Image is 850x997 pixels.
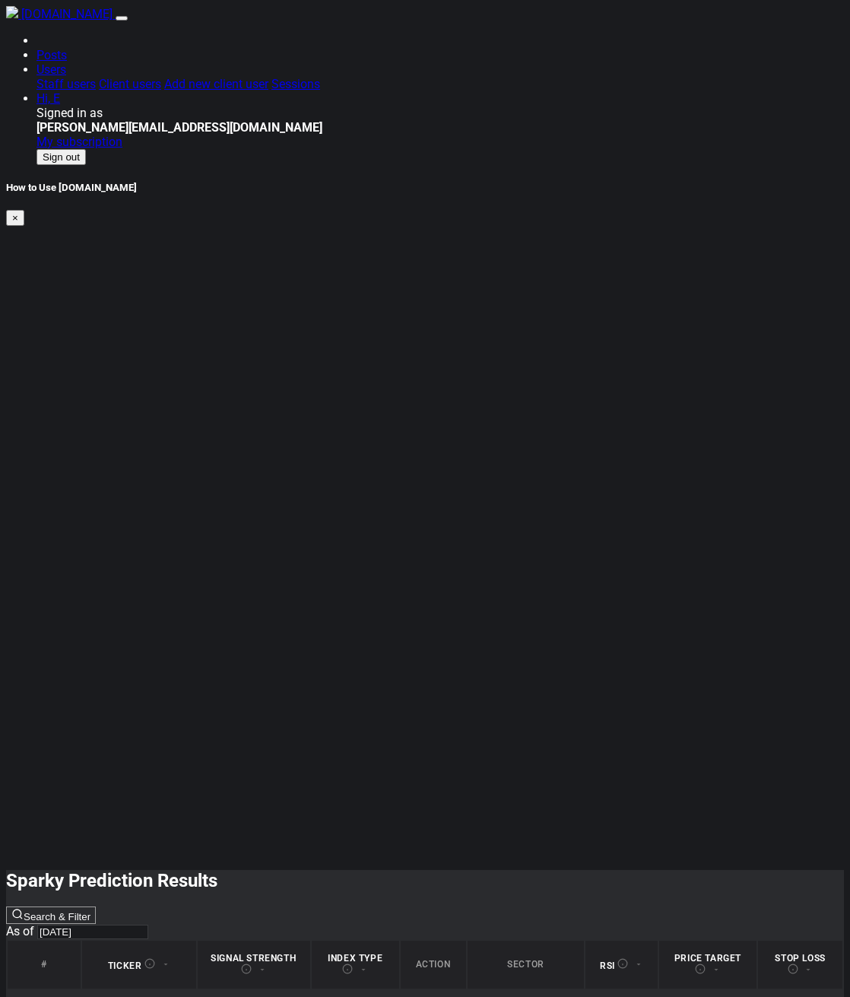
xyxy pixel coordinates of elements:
[21,7,113,21] span: [DOMAIN_NAME]
[585,941,658,989] th: RSI : activate to sort column ascending
[401,941,466,989] th: Action: activate to sort column ascending
[6,226,844,855] iframe: Album Cover for Website without music Widescreen version.mp4
[674,953,741,964] span: Price Target
[211,953,297,964] span: Signal Strength
[328,953,382,964] span: Index Type
[36,62,66,77] a: Users
[116,16,128,21] button: Toggle navigation
[6,907,96,924] button: Search & Filter
[36,149,86,165] button: Sign out
[659,941,756,989] th: Price Target : activate to sort column ascending
[12,212,18,224] span: ×
[164,77,268,91] a: Add new client user
[6,6,18,18] img: sparktrade.png
[36,106,844,135] div: Signed in as
[775,953,825,964] span: Stop Loss
[600,960,615,971] span: RSI
[6,182,844,193] h5: How to Use [DOMAIN_NAME]
[6,7,116,21] a: [DOMAIN_NAME]
[36,77,844,91] div: Users
[82,941,196,989] th: Ticker : activate to sort column ascending
[468,941,584,989] th: Sector: activate to sort column ascending
[198,941,310,989] th: Signal Strength : activate to sort column ascending
[271,77,320,91] a: Sessions
[312,941,399,989] th: Index Type : activate to sort column ascending
[36,77,96,91] a: Staff users
[36,91,60,106] a: Hi, E
[36,106,844,165] div: Users
[108,960,142,971] span: Ticker
[8,941,81,989] th: #: activate to sort column ascending
[758,941,842,989] th: Stop Loss : activate to sort column ascending
[6,210,24,226] button: ×
[99,77,161,91] a: Client users
[36,120,322,135] b: [PERSON_NAME][EMAIL_ADDRESS][DOMAIN_NAME]
[6,870,844,891] h2: Sparky Prediction Results
[36,48,67,62] a: Posts
[36,135,122,149] a: My subscription
[6,924,34,938] span: As of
